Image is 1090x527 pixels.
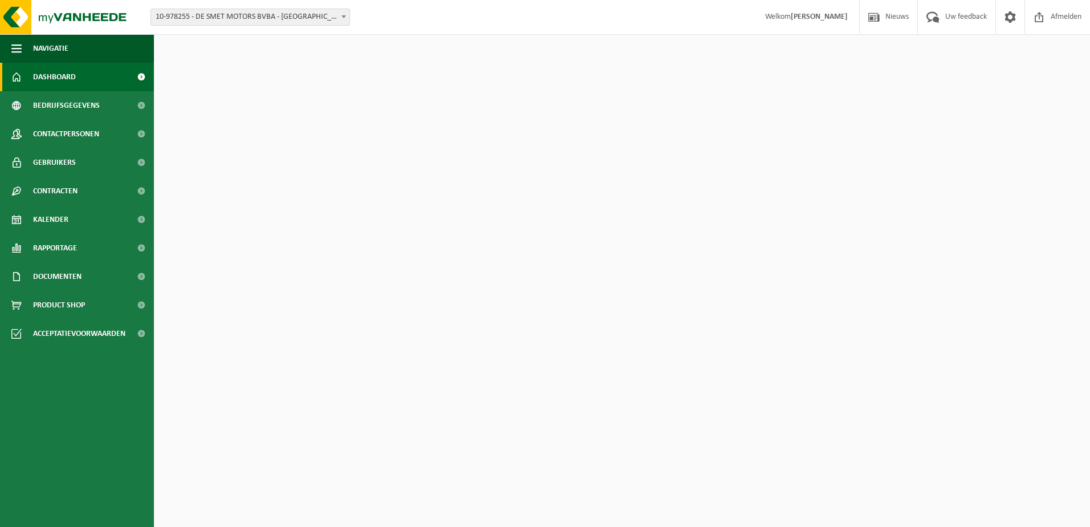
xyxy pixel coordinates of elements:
span: Dashboard [33,63,76,91]
span: Kalender [33,205,68,234]
span: 10-978255 - DE SMET MOTORS BVBA - GERAARDSBERGEN [151,9,349,25]
span: Rapportage [33,234,77,262]
span: Bedrijfsgegevens [33,91,100,120]
span: Contracten [33,177,78,205]
span: Documenten [33,262,82,291]
strong: [PERSON_NAME] [791,13,848,21]
span: Product Shop [33,291,85,319]
span: 10-978255 - DE SMET MOTORS BVBA - GERAARDSBERGEN [151,9,350,26]
span: Navigatie [33,34,68,63]
span: Acceptatievoorwaarden [33,319,125,348]
span: Contactpersonen [33,120,99,148]
span: Gebruikers [33,148,76,177]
